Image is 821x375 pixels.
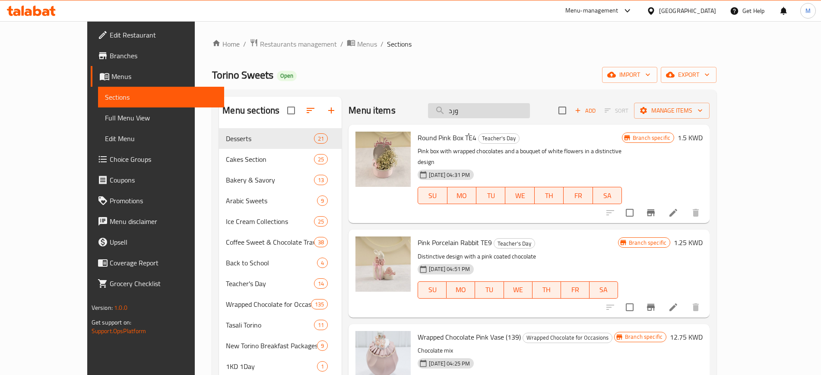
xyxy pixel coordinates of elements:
[314,237,328,247] div: items
[314,133,328,144] div: items
[659,6,716,16] div: [GEOGRAPHIC_DATA]
[593,187,622,204] button: SA
[314,320,328,330] div: items
[92,317,131,328] span: Get support on:
[219,252,342,273] div: Back to School4
[219,232,342,252] div: Coffee Sweet & Chocolate Trays38
[277,72,297,79] span: Open
[593,284,615,296] span: SA
[314,216,328,227] div: items
[219,149,342,170] div: Cakes Section25
[347,38,377,50] a: Menus
[805,6,811,16] span: M
[110,195,217,206] span: Promotions
[621,298,639,316] span: Select to update
[553,101,571,120] span: Select section
[418,331,521,343] span: Wrapped Chocolate Pink Vase (139)
[317,259,327,267] span: 4
[640,202,661,223] button: Branch-specific-item
[451,189,473,202] span: MO
[509,189,531,202] span: WE
[609,69,650,80] span: import
[567,189,589,202] span: FR
[311,300,327,309] span: 135
[479,284,500,296] span: TU
[355,132,411,187] img: Round Pink Box TُE4
[507,284,529,296] span: WE
[314,155,327,164] span: 25
[314,154,328,164] div: items
[357,39,377,49] span: Menus
[571,104,599,117] span: Add item
[425,171,473,179] span: [DATE] 04:31 PM
[355,236,411,292] img: Pink Porcelain Rabbit TE9
[110,258,217,268] span: Coverage Report
[212,65,273,85] span: Torino Sweets
[538,189,560,202] span: TH
[428,103,530,118] input: search
[418,251,618,262] p: Distinctive design with a pink coated chocolate
[226,175,314,185] span: Bakery & Savory
[668,208,678,218] a: Edit menu item
[418,345,614,356] p: Chocolate mix
[226,361,317,372] span: 1KD 1Day
[317,195,328,206] div: items
[596,189,618,202] span: SA
[447,187,476,204] button: MO
[226,258,317,268] div: Back to School
[219,170,342,190] div: Bakery & Savory13
[535,187,564,204] button: TH
[212,39,240,49] a: Home
[91,190,224,211] a: Promotions
[98,128,224,149] a: Edit Menu
[226,237,314,247] span: Coffee Sweet & Chocolate Trays
[317,362,327,371] span: 1
[226,216,314,227] span: Ice Cream Collections
[110,154,217,164] span: Choice Groups
[219,190,342,211] div: Arabic Sweets9
[243,39,246,49] li: /
[98,107,224,128] a: Full Menu View
[226,195,317,206] span: Arabic Sweets
[219,335,342,356] div: New Torino Breakfast Packages9
[314,135,327,143] span: 21
[670,331,703,343] h6: 12.75 KWD
[422,284,443,296] span: SU
[674,236,703,249] h6: 1.25 KWD
[314,321,327,329] span: 11
[219,211,342,232] div: Ice Cream Collections25
[561,281,590,299] button: FR
[668,302,678,312] a: Edit menu item
[219,273,342,294] div: Teacher's Day14
[226,299,311,309] div: Wrapped Chocolate for Occasions
[314,278,328,289] div: items
[476,187,505,204] button: TU
[523,333,612,343] span: Wrapped Chocolate for Occasions
[91,170,224,190] a: Coupons
[317,258,328,268] div: items
[282,101,300,120] span: Select all sections
[625,239,670,247] span: Branch specific
[91,252,224,273] a: Coverage Report
[226,154,314,164] span: Cakes Section
[422,189,444,202] span: SU
[91,232,224,252] a: Upsell
[110,30,217,40] span: Edit Restaurant
[418,236,492,249] span: Pink Porcelain Rabbit TE9
[668,69,710,80] span: export
[105,113,217,123] span: Full Menu View
[314,238,327,246] span: 38
[226,133,314,144] span: Desserts
[599,104,634,117] span: Select section first
[621,333,666,341] span: Branch specific
[110,50,217,61] span: Branches
[340,39,343,49] li: /
[533,281,561,299] button: TH
[425,359,473,368] span: [DATE] 04:25 PM
[314,217,327,226] span: 25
